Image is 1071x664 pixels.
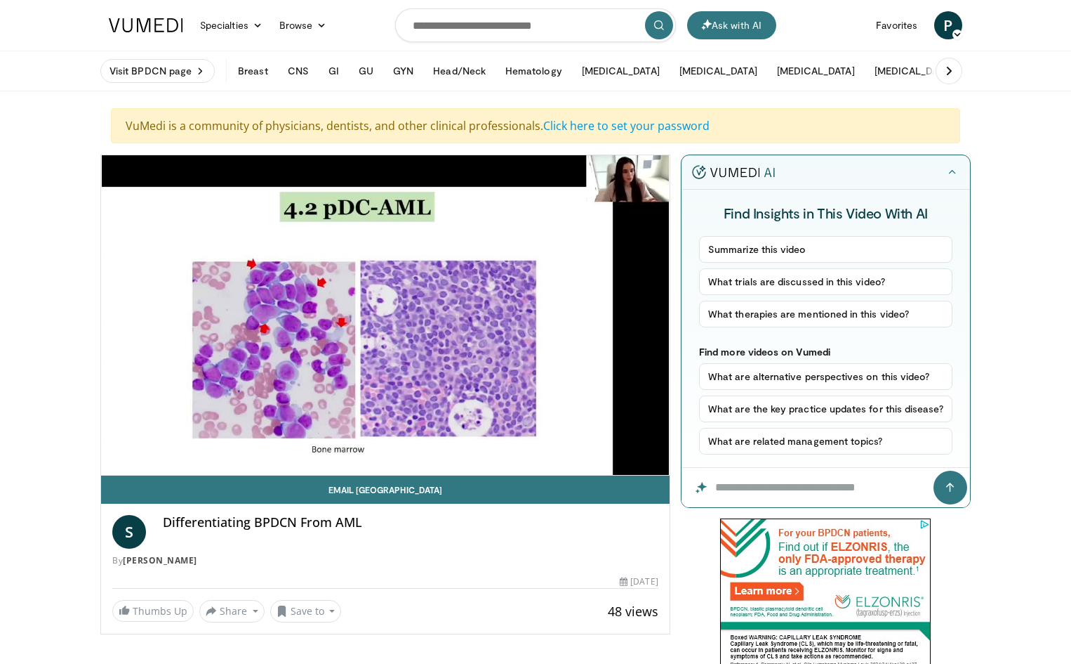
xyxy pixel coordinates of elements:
a: [PERSON_NAME] [123,554,197,566]
button: GU [350,57,382,85]
a: S [112,515,146,549]
button: [MEDICAL_DATA] [671,57,766,85]
input: Question for the AI [681,468,970,507]
p: Find more videos on Vumedi [699,346,952,358]
button: What trials are discussed in this video? [699,268,952,295]
button: Summarize this video [699,236,952,263]
a: Thumbs Up [112,600,194,622]
button: [MEDICAL_DATA] [769,57,863,85]
div: By [112,554,658,567]
a: Click here to set your password [543,118,710,134]
button: GI [320,57,347,85]
div: [DATE] [620,575,658,588]
button: Save to [270,600,342,623]
div: VuMedi is a community of physicians, dentists, and other clinical professionals. [111,108,960,143]
button: What therapies are mentioned in this video? [699,301,952,327]
img: VuMedi Logo [109,18,183,32]
img: vumedi-ai-logo.v2.svg [692,165,775,179]
button: What are the key practice updates for this disease? [699,396,952,422]
span: 48 views [608,603,658,620]
button: CNS [279,57,317,85]
button: [MEDICAL_DATA] [573,57,668,85]
a: Favorites [867,11,926,39]
h4: Differentiating BPDCN From AML [163,515,658,530]
button: Share [199,600,265,623]
a: P [934,11,962,39]
button: GYN [385,57,422,85]
button: What are related management topics? [699,428,952,455]
a: Browse [271,11,335,39]
a: Visit BPDCN page [100,59,215,83]
button: What are alternative perspectives on this video? [699,363,952,390]
button: Head/Neck [425,57,494,85]
a: Specialties [192,11,271,39]
button: [MEDICAL_DATA] [866,57,961,85]
h4: Find Insights in This Video With AI [699,204,952,222]
button: Ask with AI [687,11,776,39]
video-js: Video Player [101,155,670,476]
button: Breast [229,57,276,85]
button: Hematology [497,57,571,85]
input: Search topics, interventions [395,8,676,42]
a: Email [GEOGRAPHIC_DATA] [101,476,670,504]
